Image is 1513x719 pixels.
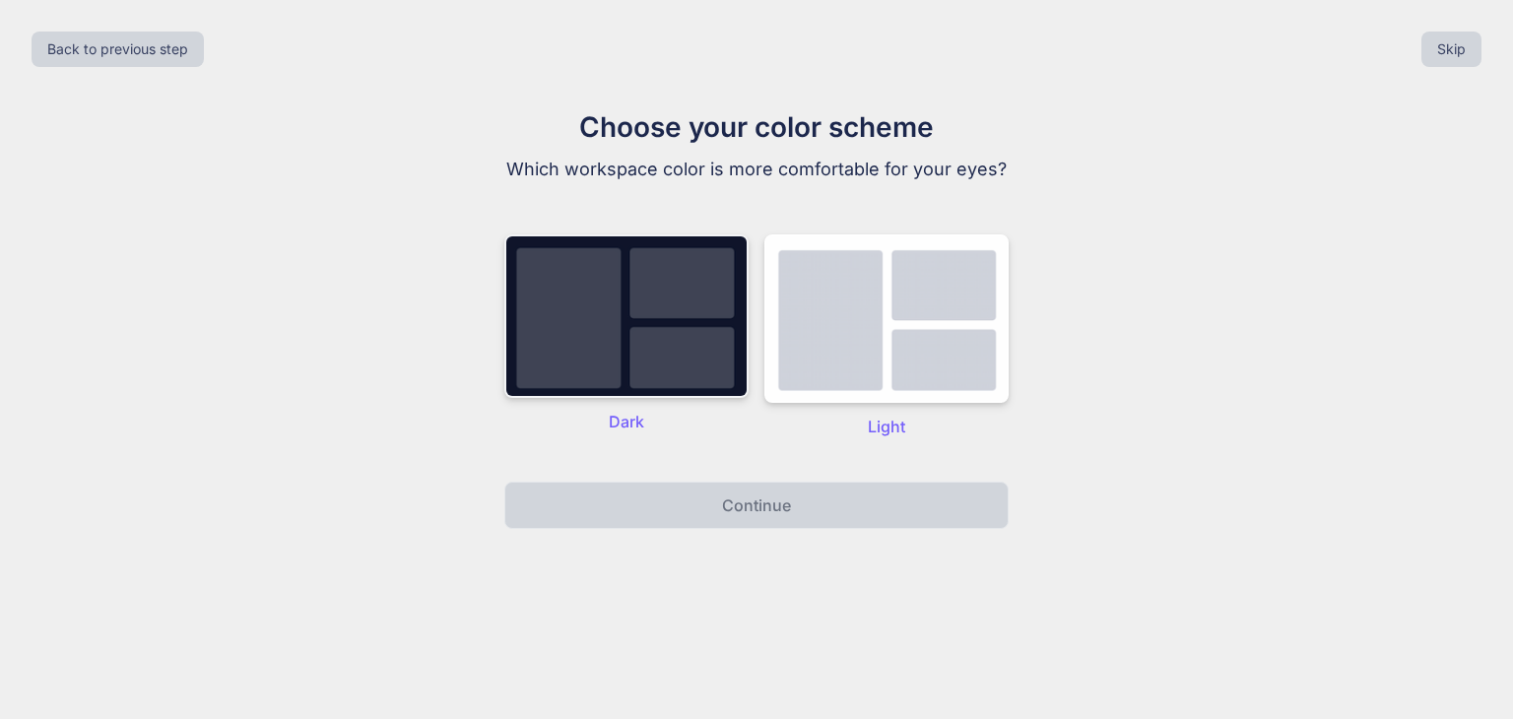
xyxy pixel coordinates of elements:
[764,234,1009,403] img: dark
[32,32,204,67] button: Back to previous step
[426,156,1087,183] p: Which workspace color is more comfortable for your eyes?
[764,415,1009,438] p: Light
[722,493,791,517] p: Continue
[1421,32,1481,67] button: Skip
[504,482,1009,529] button: Continue
[504,234,749,398] img: dark
[426,106,1087,148] h1: Choose your color scheme
[504,410,749,433] p: Dark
